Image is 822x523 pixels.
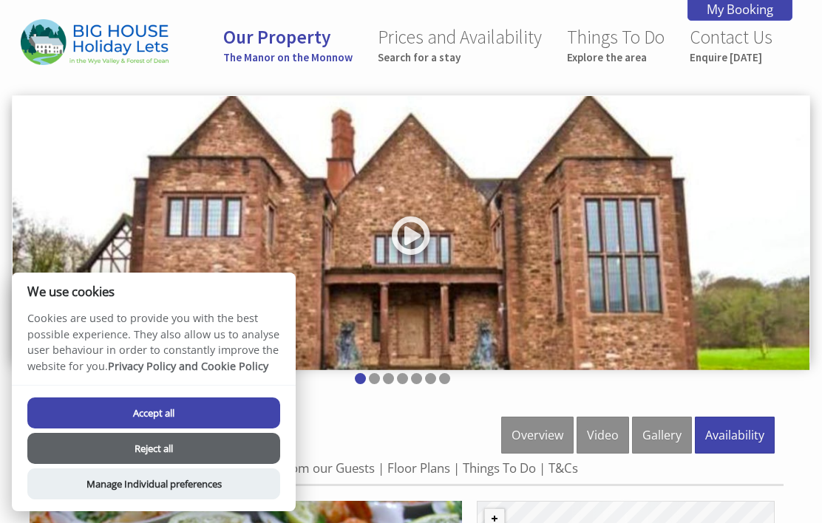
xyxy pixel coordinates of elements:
[567,25,665,64] a: Things To DoExplore the area
[690,50,772,64] small: Enquire [DATE]
[632,417,692,454] a: Gallery
[224,459,375,476] a: Feedback from our Guests
[108,359,268,373] a: Privacy Policy and Cookie Policy
[12,310,296,385] p: Cookies are used to provide you with the best possible experience. They also allow us to analyse ...
[21,19,169,64] img: The Manor on the Monnow
[567,50,665,64] small: Explore the area
[695,417,775,454] a: Availability
[463,459,536,476] a: Things To Do
[378,50,542,64] small: Search for a stay
[378,25,542,64] a: Prices and AvailabilitySearch for a stay
[223,25,353,64] a: Our PropertyThe Manor on the Monnow
[12,284,296,298] h2: We use cookies
[548,459,578,476] a: T&Cs
[387,459,450,476] a: Floor Plans
[27,468,280,499] button: Manage Individual preferences
[223,50,353,64] small: The Manor on the Monnow
[501,417,574,454] a: Overview
[577,417,629,454] a: Video
[27,433,280,464] button: Reject all
[27,397,280,428] button: Accept all
[690,25,772,64] a: Contact UsEnquire [DATE]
